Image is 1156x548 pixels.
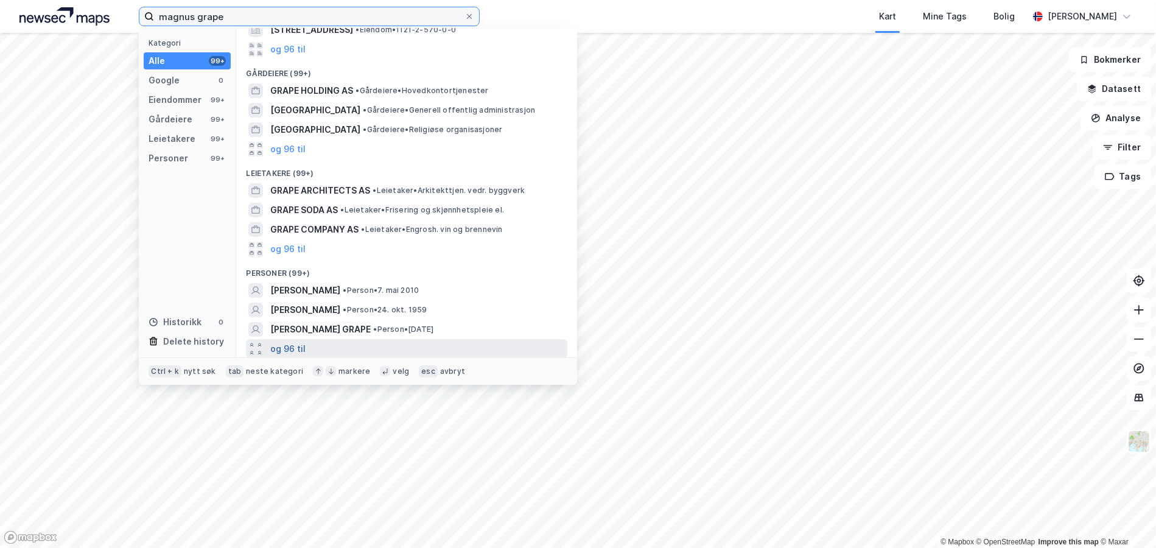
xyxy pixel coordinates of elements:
span: • [340,205,344,214]
span: Person • 7. mai 2010 [343,286,419,295]
span: Leietaker • Frisering og skjønnhetspleie el. [340,205,504,215]
div: Leietakere (99+) [236,159,577,181]
div: 99+ [209,134,226,144]
span: [PERSON_NAME] [270,303,340,317]
div: Gårdeiere (99+) [236,59,577,81]
span: GRAPE ARCHITECTS AS [270,183,370,198]
span: Gårdeiere • Religiøse organisasjoner [363,125,502,135]
div: Personer [149,151,188,166]
div: Alle [149,54,165,68]
div: Delete history [163,334,224,349]
div: 99+ [209,56,226,66]
div: Kategori [149,38,231,47]
span: [PERSON_NAME] [270,283,340,298]
span: • [373,325,377,334]
div: Personer (99+) [236,259,577,281]
button: Analyse [1081,106,1151,130]
div: 99+ [209,95,226,105]
span: • [373,186,376,195]
img: Z [1127,430,1151,453]
button: Datasett [1077,77,1151,101]
img: logo.a4113a55bc3d86da70a041830d287a7e.svg [19,7,110,26]
span: • [356,25,359,34]
div: 99+ [209,153,226,163]
span: • [361,225,365,234]
iframe: Chat Widget [1095,490,1156,548]
span: GRAPE HOLDING AS [270,83,353,98]
span: [PERSON_NAME] GRAPE [270,322,371,337]
div: markere [338,367,370,376]
span: Eiendom • 1121-2-570-0-0 [356,25,456,35]
a: Mapbox homepage [4,530,57,544]
span: Leietaker • Arkitekttjen. vedr. byggverk [373,186,525,195]
span: • [363,105,366,114]
span: Person • 24. okt. 1959 [343,305,427,315]
div: 0 [216,76,226,85]
div: esc [419,365,438,378]
a: Improve this map [1039,538,1099,546]
a: OpenStreetMap [976,538,1035,546]
span: Leietaker • Engrosh. vin og brennevin [361,225,502,234]
div: Bolig [993,9,1015,24]
span: Gårdeiere • Generell offentlig administrasjon [363,105,535,115]
span: Person • [DATE] [373,325,433,334]
span: • [343,305,346,314]
div: nytt søk [184,367,216,376]
div: Ctrl + k [149,365,181,378]
span: GRAPE COMPANY AS [270,222,359,237]
div: [PERSON_NAME] [1048,9,1117,24]
div: Kontrollprogram for chat [1095,490,1156,548]
div: tab [226,365,244,378]
button: og 96 til [270,342,306,356]
button: Bokmerker [1069,47,1151,72]
span: • [343,286,346,295]
input: Søk på adresse, matrikkel, gårdeiere, leietakere eller personer [154,7,464,26]
button: Tags [1095,164,1151,189]
button: Filter [1093,135,1151,160]
span: [STREET_ADDRESS] [270,23,353,37]
span: • [363,125,366,134]
div: neste kategori [246,367,303,376]
div: 99+ [209,114,226,124]
div: Google [149,73,180,88]
span: [GEOGRAPHIC_DATA] [270,122,360,137]
div: Kart [879,9,896,24]
span: [GEOGRAPHIC_DATA] [270,103,360,118]
span: GRAPE SODA AS [270,203,338,217]
button: og 96 til [270,242,306,256]
div: Eiendommer [149,93,201,107]
span: Gårdeiere • Hovedkontortjenester [356,86,488,96]
a: Mapbox [941,538,974,546]
span: • [356,86,359,95]
div: velg [393,367,409,376]
div: Historikk [149,315,201,329]
div: Gårdeiere [149,112,192,127]
div: avbryt [440,367,465,376]
div: Mine Tags [923,9,967,24]
button: og 96 til [270,42,306,57]
div: 0 [216,317,226,327]
button: og 96 til [270,142,306,156]
div: Leietakere [149,132,195,146]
